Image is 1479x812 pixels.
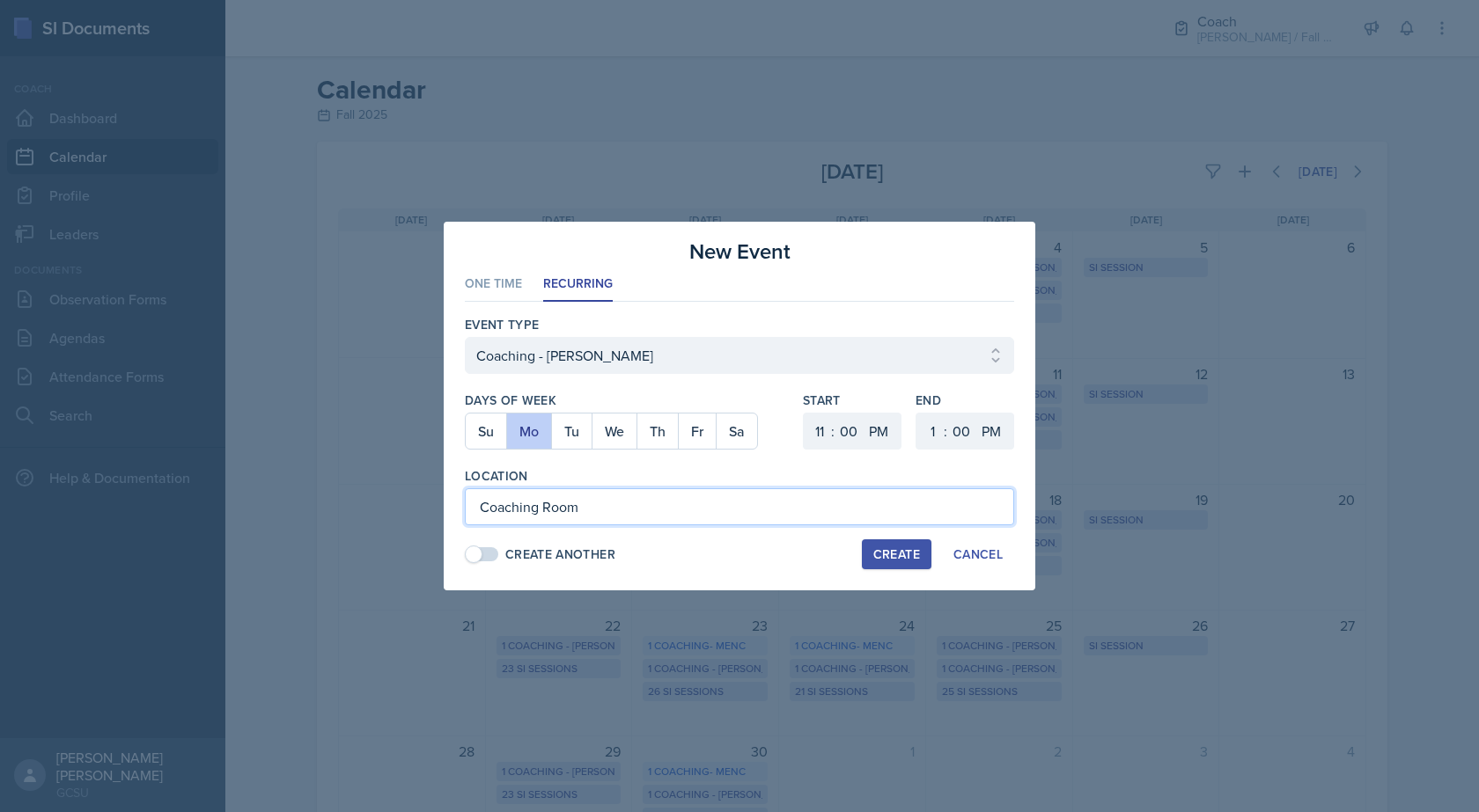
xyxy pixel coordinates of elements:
[465,391,789,409] label: Days of Week
[543,267,613,302] li: Recurring
[506,413,551,449] button: Mo
[916,391,1014,409] label: End
[465,467,528,485] label: Location
[862,539,931,569] button: Create
[716,413,757,449] button: Sa
[592,413,636,449] button: We
[465,488,1014,525] input: Enter location
[689,236,791,267] h3: New Event
[678,413,716,449] button: Fr
[551,413,592,449] button: Tu
[831,421,835,442] div: :
[466,413,506,449] button: Su
[803,391,901,409] label: Start
[942,539,1014,569] button: Cancel
[944,421,947,442] div: :
[636,413,678,449] button: Th
[873,547,920,561] div: Create
[505,545,615,564] div: Create Another
[465,267,522,302] li: One Time
[465,316,540,333] label: Event Type
[953,547,1003,561] div: Cancel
